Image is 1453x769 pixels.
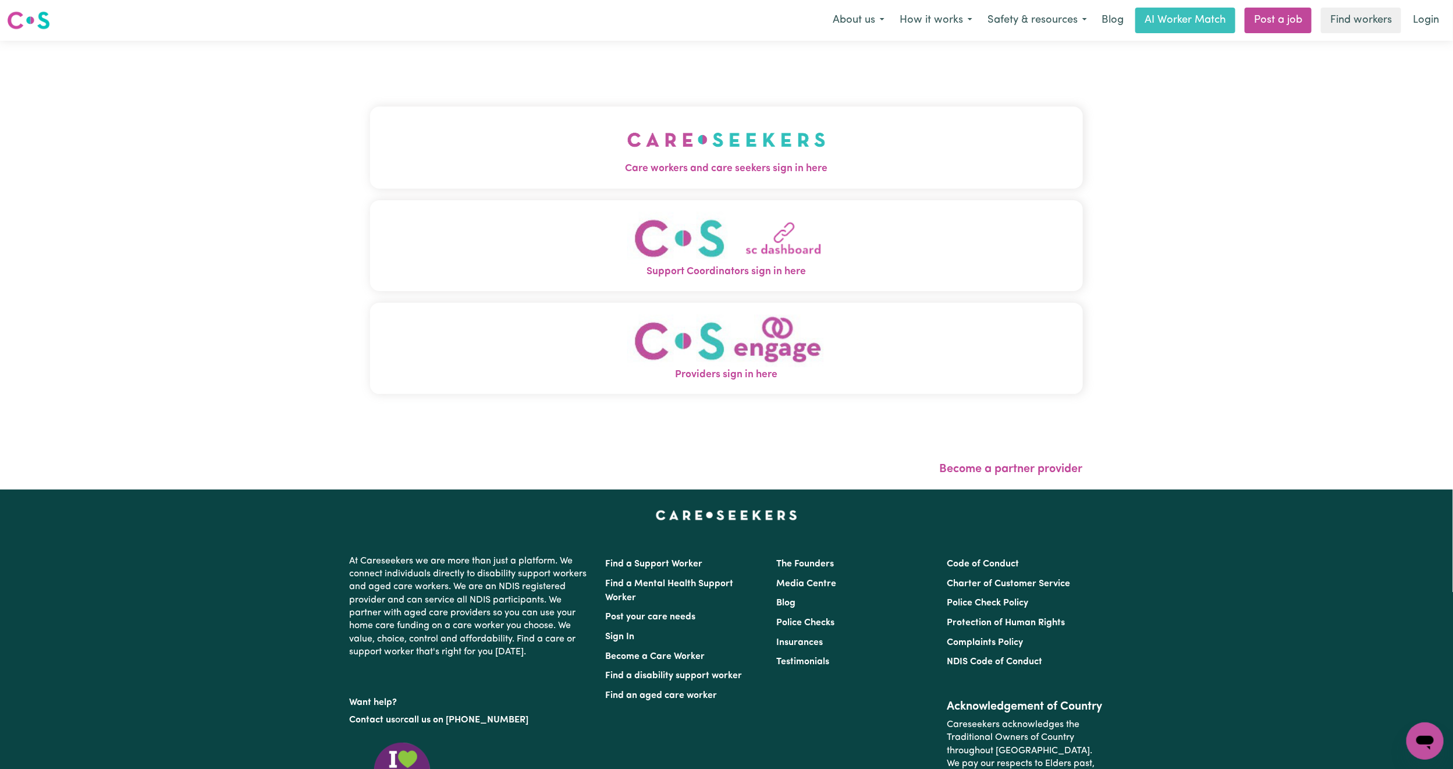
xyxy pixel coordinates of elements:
iframe: Button to launch messaging window, conversation in progress [1406,722,1444,760]
img: Careseekers logo [7,10,50,31]
a: Code of Conduct [947,559,1019,569]
a: Media Centre [776,579,836,589]
h2: Acknowledgement of Country [947,700,1103,714]
a: Find an aged care worker [606,691,717,700]
a: Sign In [606,632,635,642]
a: Become a Care Worker [606,652,705,661]
a: NDIS Code of Conduct [947,657,1042,667]
a: Find a Support Worker [606,559,703,569]
button: Providers sign in here [370,303,1083,394]
a: Testimonials [776,657,829,667]
a: Post your care needs [606,612,696,622]
p: or [350,709,592,731]
a: Careseekers logo [7,7,50,34]
a: Police Checks [776,618,834,628]
button: Support Coordinators sign in here [370,200,1083,292]
button: How it works [892,8,980,33]
a: Insurances [776,638,823,647]
a: Post a job [1245,8,1312,33]
span: Support Coordinators sign in here [370,264,1083,279]
a: Complaints Policy [947,638,1023,647]
button: Safety & resources [980,8,1095,33]
a: call us on [PHONE_NUMBER] [404,715,529,725]
a: Blog [1095,8,1131,33]
a: Find workers [1321,8,1401,33]
button: About us [825,8,892,33]
a: The Founders [776,559,834,569]
a: Contact us [350,715,396,725]
span: Care workers and care seekers sign in here [370,161,1083,176]
a: Find a disability support worker [606,671,743,681]
a: Become a partner provider [940,463,1083,475]
button: Care workers and care seekers sign in here [370,107,1083,188]
p: Want help? [350,692,592,709]
a: Find a Mental Health Support Worker [606,579,734,603]
span: Providers sign in here [370,367,1083,382]
a: Charter of Customer Service [947,579,1070,589]
a: Careseekers home page [656,511,797,520]
a: Login [1406,8,1446,33]
p: At Careseekers we are more than just a platform. We connect individuals directly to disability su... [350,550,592,664]
a: Protection of Human Rights [947,618,1065,628]
a: Blog [776,598,795,608]
a: AI Worker Match [1135,8,1235,33]
a: Police Check Policy [947,598,1028,608]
